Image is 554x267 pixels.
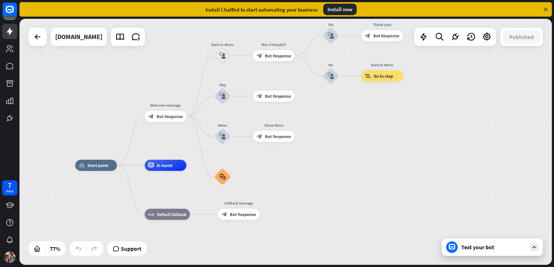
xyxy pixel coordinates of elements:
[48,243,62,254] div: 77%
[314,22,347,27] div: Yes
[2,180,17,195] a: 7 days
[256,134,262,139] i: block_bot_response
[265,134,291,139] span: Bot Response
[461,244,526,251] div: Test your bot
[8,182,12,189] div: 7
[206,122,239,128] div: Menu
[220,174,225,180] i: block_faq
[265,93,291,99] span: Bot Response
[206,82,239,88] div: FAQ
[373,33,399,38] span: Bot Response
[121,243,141,254] span: Support
[88,163,109,168] span: Start point
[365,73,371,78] i: block_goto
[327,73,334,79] i: block_user_input
[503,30,540,43] button: Published
[256,53,262,59] i: block_bot_response
[157,113,183,119] span: Bot Response
[148,212,154,217] i: block_fallback
[374,73,393,78] span: Go to step
[221,212,227,217] i: block_bot_response
[219,52,226,59] i: block_user_input
[219,93,226,99] i: block_user_input
[357,62,407,68] div: Back to Menu
[157,212,186,217] span: Default fallback
[141,102,191,108] div: Welcome message
[148,113,154,119] i: block_bot_response
[206,42,239,47] div: Back to Menu
[79,163,85,168] i: home_2
[214,201,264,206] div: Fallback message
[256,93,262,99] i: block_bot_response
[157,163,172,168] span: AI Assist
[6,189,13,194] div: days
[323,4,357,15] div: Install now
[6,3,27,25] button: Open LiveChat chat widget
[249,122,299,128] div: Show Menu
[206,6,317,13] div: Install ChatBot to start automating your business
[230,212,256,217] span: Bot Response
[219,133,226,139] i: block_user_input
[249,42,299,47] div: Was it helpful?
[327,32,334,39] i: block_user_input
[314,62,347,68] div: No
[357,22,407,27] div: Thank you!
[265,53,291,59] span: Bot Response
[365,33,370,38] i: block_bot_response
[55,28,102,46] div: mahfal.net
